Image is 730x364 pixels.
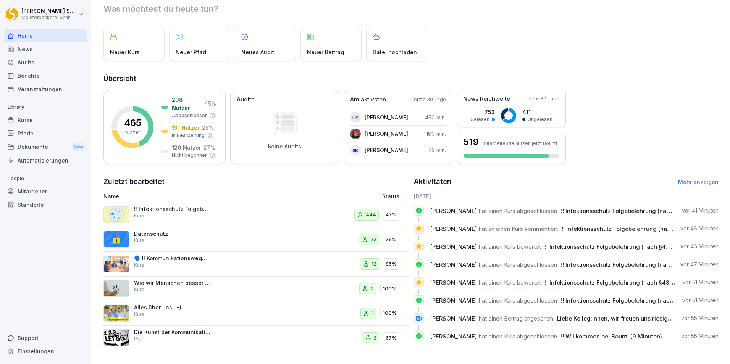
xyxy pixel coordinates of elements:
[350,129,361,139] img: br47agzvbvfyfdx7msxq45fa.png
[470,108,495,116] p: 753
[4,140,87,154] a: DokumenteNew
[4,69,87,82] a: Berichte
[479,261,557,268] span: hat einen Kurs abgeschlossen
[103,252,409,277] a: 🗣️ !! Kommunikationswegweiser !!: Konfliktgespräche erfolgreich führenKurs1285%
[386,236,397,243] p: 36%
[134,329,210,336] p: Die Kunst der Kommunikation
[172,96,202,112] p: 208 Nutzer
[386,260,397,268] p: 85%
[4,127,87,140] a: Pfade
[373,334,376,342] p: 3
[307,48,344,56] p: Neuer Beitrag
[562,225,702,232] span: !! Infektionsschutz Folgebelehrung (nach §43 IfSG)
[103,326,409,351] a: Die Kunst der KommunikationPfad367%
[134,280,210,287] p: Wie wir Menschen besser verstehen
[383,309,397,317] p: 100%
[350,95,386,104] p: Am aktivsten
[350,145,361,156] div: SK
[411,96,446,103] p: Letzte 30 Tage
[172,152,208,159] p: Nicht begonnen
[545,279,685,286] span: !! Infektionsschutz Folgebelehrung (nach §43 IfSG)
[4,82,87,96] a: Veranstaltungen
[470,116,489,123] p: Gelesen
[4,331,87,345] div: Support
[370,236,376,243] p: 22
[134,230,210,237] p: Datenschutz
[479,279,541,286] span: hat einen Kurs bewertet
[479,297,557,304] span: hat einen Kurs abgeschlossen
[426,130,446,138] p: 160 min.
[4,154,87,167] div: Automatisierungen
[365,146,408,154] p: [PERSON_NAME]
[124,118,141,127] p: 465
[4,185,87,198] div: Mitarbeiter
[72,143,85,151] div: New
[372,309,374,317] p: 1
[385,211,397,219] p: 47%
[241,48,274,56] p: Neues Audit
[103,3,719,15] p: Was möchtest du heute tun?
[682,296,719,304] p: vor 51 Minuten
[428,146,446,154] p: 72 min.
[103,305,129,322] img: nq5vqqdhci8qdxgsdph0t0xg.png
[681,314,719,322] p: vor 55 Minuten
[483,140,557,146] p: Mitarbeitende nutzen jetzt Bounti
[386,334,397,342] p: 67%
[103,176,409,187] h2: Zuletzt bearbeitet
[350,112,361,123] div: US
[479,315,553,322] span: hat einen Beitrag angesehen
[134,304,210,311] p: Alles über uns! :-)
[4,140,87,154] div: Dokumente
[103,73,719,84] h2: Übersicht
[528,116,552,123] p: Ungelesen
[383,285,397,293] p: 100%
[21,8,77,14] p: [PERSON_NAME] Schneckenburger
[103,256,129,272] img: i6t0qadksb9e189o874pazh6.png
[430,243,477,250] span: [PERSON_NAME]
[430,225,477,232] span: [PERSON_NAME]
[103,227,409,252] a: DatenschutzKurs2236%
[479,243,541,250] span: hat einen Kurs bewertet
[365,130,408,138] p: [PERSON_NAME]
[382,192,399,200] p: Status
[414,192,719,200] h6: [DATE]
[678,179,719,185] a: Mehr anzeigen
[430,297,477,304] span: [PERSON_NAME]
[561,207,701,214] span: !! Infektionsschutz Folgebelehrung (nach §43 IfSG)
[373,48,417,56] p: Datei hochladen
[365,113,408,121] p: [PERSON_NAME]
[430,279,477,286] span: [PERSON_NAME]
[682,207,719,214] p: vor 41 Minuten
[172,143,201,151] p: 126 Nutzer
[4,113,87,127] div: Kurse
[4,101,87,113] p: Library
[125,129,140,136] p: Nutzer
[4,56,87,69] div: Audits
[237,95,254,104] p: Audits
[4,345,87,358] a: Einstellungen
[103,280,129,297] img: clixped2zgppihwsektunc4a.png
[522,108,552,116] p: 411
[134,255,210,262] p: 🗣️ !! Kommunikationswegweiser !!: Konfliktgespräche erfolgreich führen
[479,225,558,232] span: hat an einen Kurs kommentiert
[103,329,129,346] img: ph3f3lza62t6z1dt7lfe6uls.png
[134,311,144,318] p: Kurs
[414,176,451,187] h2: Aktivitäten
[430,315,477,322] span: [PERSON_NAME]
[561,297,701,304] span: !! Infektionsschutz Folgebelehrung (nach §43 IfSG)
[479,207,557,214] span: hat einen Kurs abgeschlossen
[430,333,477,340] span: [PERSON_NAME]
[371,260,376,268] p: 12
[430,261,477,268] span: [PERSON_NAME]
[176,48,206,56] p: Neuer Pfad
[103,277,409,301] a: Wie wir Menschen besser verstehenKurs2100%
[103,203,409,227] a: !! Infektionsschutz Folgebelehrung (nach §43 IfSG)Kurs44447%
[545,243,685,250] span: !! Infektionsschutz Folgebelehrung (nach §43 IfSG)
[134,206,210,213] p: !! Infektionsschutz Folgebelehrung (nach §43 IfSG)
[680,261,719,268] p: vor 47 Minuten
[4,42,87,56] a: News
